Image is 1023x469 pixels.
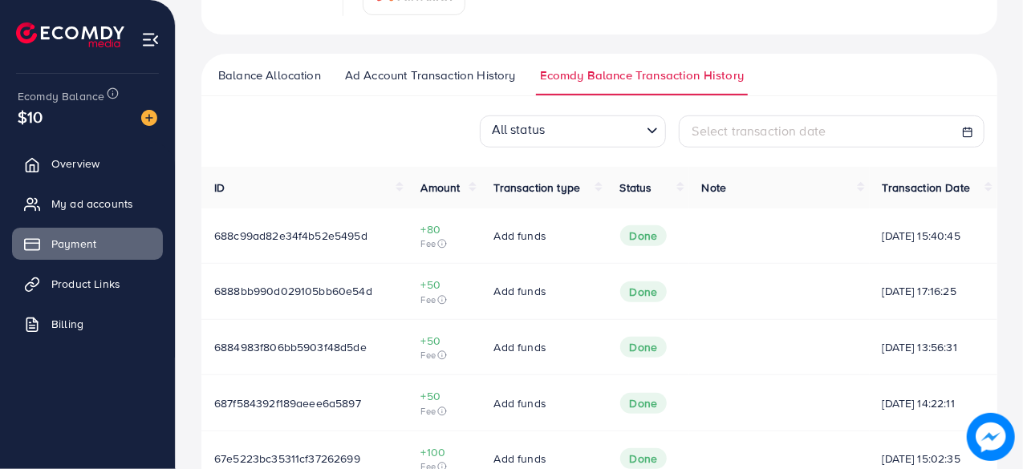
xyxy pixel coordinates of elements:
span: Payment [51,236,96,252]
a: Product Links [12,268,163,300]
span: 687f584392f189aeee6a5897 [214,395,361,411]
span: 67e5223bc35311cf37262699 [214,451,360,467]
span: ID [214,180,225,196]
span: All status [489,116,549,143]
span: Done [620,281,668,302]
span: Transaction Date [883,180,971,196]
span: +80 [421,221,469,237]
span: Product Links [51,276,120,292]
span: Done [620,225,668,246]
span: Ad Account Transaction History [345,67,516,84]
span: Amount [421,180,461,196]
span: [DATE] 15:40:45 [883,228,984,244]
span: $10 [18,105,43,128]
span: 6888bb990d029105bb60e54d [214,283,372,299]
span: Add funds [494,339,546,355]
span: +50 [421,388,469,404]
div: Search for option [480,115,666,148]
span: Add funds [494,228,546,244]
span: Add funds [494,283,546,299]
span: [DATE] 14:22:11 [883,395,984,411]
span: 688c99ad82e34f4b52e5495d [214,228,367,244]
span: +50 [421,277,469,293]
span: [DATE] 15:02:35 [883,451,984,467]
span: 6884983f806bb5903f48d5de [214,339,367,355]
a: Billing [12,308,163,340]
span: Done [620,393,668,414]
span: [DATE] 13:56:31 [883,339,984,355]
span: Transaction type [494,180,581,196]
a: Payment [12,228,163,260]
span: Overview [51,156,99,172]
input: Search for option [550,117,639,143]
span: Note [702,180,727,196]
span: +100 [421,444,469,460]
a: Overview [12,148,163,180]
img: menu [141,30,160,49]
span: Add funds [494,395,546,411]
span: Fee [421,237,469,250]
span: Ecomdy Balance Transaction History [540,67,744,84]
img: image [141,110,157,126]
span: Fee [421,405,469,418]
span: Done [620,448,668,469]
a: My ad accounts [12,188,163,220]
img: logo [16,22,124,47]
span: Fee [421,349,469,362]
span: My ad accounts [51,196,133,212]
span: Ecomdy Balance [18,88,104,104]
span: [DATE] 17:16:25 [883,283,984,299]
span: Add funds [494,451,546,467]
span: Balance Allocation [218,67,321,84]
span: Fee [421,293,469,306]
span: +50 [421,333,469,349]
span: Done [620,337,668,358]
span: Status [620,180,652,196]
span: Select transaction date [692,122,826,139]
img: image [967,413,1015,461]
span: Billing [51,316,83,332]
